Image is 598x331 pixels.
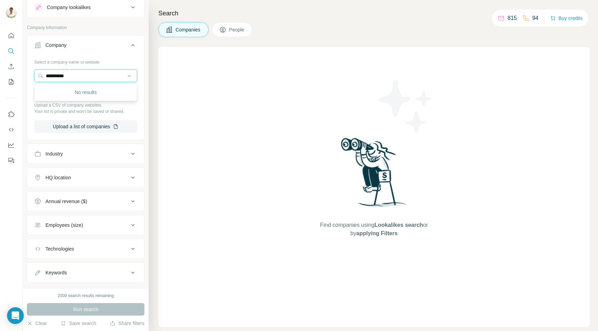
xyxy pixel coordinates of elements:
div: Technologies [45,245,74,252]
button: Annual revenue ($) [27,193,144,210]
span: Lookalikes search [375,222,423,228]
button: Upload a list of companies [34,120,137,133]
div: Company lookalikes [47,4,91,11]
button: Keywords [27,264,144,281]
button: Clear [27,320,47,327]
div: 2000 search results remaining [58,293,114,299]
div: Industry [45,150,63,157]
div: Keywords [45,269,67,276]
p: 94 [532,14,539,22]
button: Feedback [6,154,17,167]
span: People [229,26,245,33]
p: 815 [507,14,517,22]
button: Employees (size) [27,217,144,233]
span: Find companies using or by [318,221,430,238]
div: Company [45,42,66,49]
div: Select a company name or website [34,56,137,65]
button: Company [27,37,144,56]
img: Surfe Illustration - Woman searching with binoculars [338,136,411,214]
div: Open Intercom Messenger [7,307,24,324]
button: Industry [27,145,144,162]
h4: Search [158,8,590,18]
img: Avatar [6,7,17,18]
p: Your list is private and won't be saved or shared. [34,108,137,115]
button: Save search [60,320,96,327]
button: Use Surfe API [6,123,17,136]
button: Buy credits [550,13,583,23]
button: Share filters [110,320,144,327]
button: Quick start [6,29,17,42]
div: Annual revenue ($) [45,198,87,205]
div: HQ location [45,174,71,181]
p: Upload a CSV of company websites. [34,102,137,108]
span: Companies [176,26,201,33]
span: applying Filters [356,230,398,236]
button: My lists [6,75,17,88]
div: No results [36,85,135,99]
button: HQ location [27,169,144,186]
button: Search [6,45,17,57]
button: Dashboard [6,139,17,151]
button: Use Surfe on LinkedIn [6,108,17,121]
button: Technologies [27,240,144,257]
p: Company information [27,24,144,31]
div: Employees (size) [45,222,83,229]
button: Enrich CSV [6,60,17,73]
img: Surfe Illustration - Stars [374,75,437,138]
